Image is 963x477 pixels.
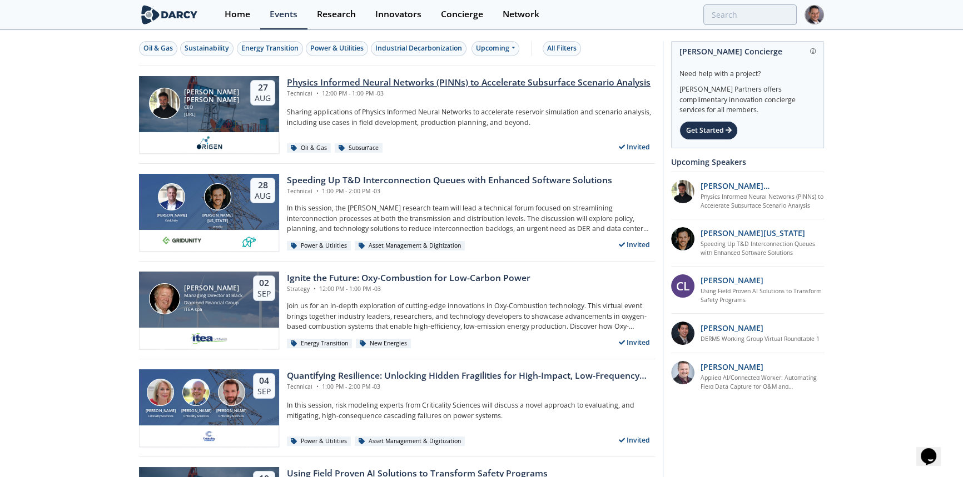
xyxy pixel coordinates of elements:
img: f59c13b7-8146-4c0f-b540-69d0cf6e4c34 [202,429,216,443]
div: Criticality Sciences [143,414,178,418]
div: [PERSON_NAME] [PERSON_NAME] [184,88,241,104]
iframe: chat widget [916,433,952,466]
div: Concierge [441,10,483,19]
button: Sustainability [180,41,234,56]
div: Sep [257,289,271,299]
div: 02 [257,278,271,289]
a: Applied AI/Connected Worker: Automating Field Data Capture for O&M and Construction [701,374,825,391]
span: • [314,187,320,195]
div: [PERSON_NAME] [214,408,249,414]
span: • [314,89,320,97]
a: Brian Fitzsimons [PERSON_NAME] GridUnity Luigi Montana [PERSON_NAME][US_STATE] envelio 28 Aug Spe... [139,174,655,252]
div: CL [671,274,694,298]
div: Innovators [375,10,421,19]
div: 27 [255,82,271,93]
p: [PERSON_NAME][US_STATE] [701,227,805,239]
div: Need help with a project? [679,61,816,79]
div: [URL] [184,111,241,118]
div: ITEA spa [184,306,244,313]
div: 04 [257,375,271,386]
img: Profile [805,5,824,24]
p: [PERSON_NAME] [PERSON_NAME] [701,180,825,192]
div: New Energies [356,339,411,349]
div: Asset Management & Digitization [355,241,465,251]
div: Subsurface [335,143,383,153]
div: Oil & Gas [143,43,173,53]
img: Brian Fitzsimons [158,183,185,210]
img: origen.ai.png [193,136,226,149]
div: Criticality Sciences [214,414,249,418]
div: [PERSON_NAME] [184,284,244,292]
img: Ruben Rodriguez Torrado [149,88,180,119]
img: 257d1208-f7de-4aa6-9675-f79dcebd2004 [671,361,694,384]
p: In this session, risk modeling experts from Criticality Sciences will discuss a novel approach to... [287,400,655,421]
div: [PERSON_NAME] [155,213,189,219]
button: Industrial Decarbonization [371,41,466,56]
div: Energy Transition [287,339,352,349]
div: Physics Informed Neural Networks (PINNs) to Accelerate Subsurface Scenario Analysis [287,76,651,89]
a: Patrick Imeson [PERSON_NAME] Managing Director at Black Diamond Financial Group ITEA spa 02 Sep I... [139,272,655,349]
img: 10e008b0-193f-493d-a134-a0520e334597 [162,234,201,247]
div: All Filters [547,43,577,53]
button: All Filters [543,41,581,56]
img: Susan Ginsburg [147,379,174,406]
div: Technical 12:00 PM - 1:00 PM -03 [287,89,651,98]
img: information.svg [810,48,816,54]
img: 1b183925-147f-4a47-82c9-16eeeed5003c [671,227,694,250]
img: logo-wide.svg [139,5,200,24]
div: [PERSON_NAME] Concierge [679,42,816,61]
img: Ross Dakin [218,379,245,406]
div: Invited [614,335,656,349]
img: Patrick Imeson [149,283,180,314]
p: [PERSON_NAME] [701,322,763,334]
div: Industrial Decarbonization [375,43,462,53]
div: Energy Transition [241,43,299,53]
div: Network [503,10,539,19]
div: Invited [614,140,656,154]
div: Invited [614,433,656,447]
div: Aug [255,93,271,103]
div: Technical 1:00 PM - 2:00 PM -03 [287,383,655,391]
div: Power & Utilities [310,43,364,53]
div: GridUnity [155,218,189,223]
img: Luigi Montana [204,183,231,210]
p: [PERSON_NAME] [701,361,763,373]
div: [PERSON_NAME] [143,408,178,414]
a: Ruben Rodriguez Torrado [PERSON_NAME] [PERSON_NAME] CEO [URL] 27 Aug Physics Informed Neural Netw... [139,76,655,154]
img: 336b6de1-6040-4323-9c13-5718d9811639 [242,234,256,247]
div: Events [270,10,297,19]
div: Invited [614,238,656,252]
div: Research [317,10,356,19]
p: [PERSON_NAME] [701,274,763,286]
div: Managing Director at Black Diamond Financial Group [184,292,244,306]
img: Ben Ruddell [182,379,210,406]
div: [PERSON_NAME] Partners offers complimentary innovation concierge services for all members. [679,79,816,116]
p: Sharing applications of Physics Informed Neural Networks to accelerate reservoir simulation and s... [287,107,655,128]
p: Join us for an in-depth exploration of cutting-edge innovations in Oxy-Combustion technology. Thi... [287,301,655,332]
div: Technical 1:00 PM - 2:00 PM -03 [287,187,612,196]
span: • [314,383,320,390]
button: Power & Utilities [306,41,368,56]
a: Speeding Up T&D Interconnection Queues with Enhanced Software Solutions [701,240,825,258]
img: 47e0ea7c-5f2f-49e4-bf12-0fca942f69fc [671,322,694,345]
div: Asset Management & Digitization [355,436,465,446]
div: Upcoming [471,41,520,56]
a: Physics Informed Neural Networks (PINNs) to Accelerate Subsurface Scenario Analysis [701,193,825,210]
div: Sep [257,386,271,396]
div: Power & Utilities [287,241,351,251]
div: 28 [255,180,271,191]
button: Oil & Gas [139,41,177,56]
p: In this session, the [PERSON_NAME] research team will lead a technical forum focused on streamlin... [287,203,655,234]
div: Oil & Gas [287,143,331,153]
div: Ignite the Future: Oxy-Combustion for Low-Carbon Power [287,272,530,285]
input: Advanced Search [703,4,797,25]
div: [PERSON_NAME] [178,408,214,414]
a: Using Field Proven AI Solutions to Transform Safety Programs [701,287,825,305]
div: Upcoming Speakers [671,152,824,172]
div: Home [225,10,250,19]
div: Get Started [679,121,738,140]
button: Energy Transition [237,41,303,56]
div: CEO [184,104,241,111]
img: 20112e9a-1f67-404a-878c-a26f1c79f5da [671,180,694,203]
img: e2203200-5b7a-4eed-a60e-128142053302 [190,332,229,345]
